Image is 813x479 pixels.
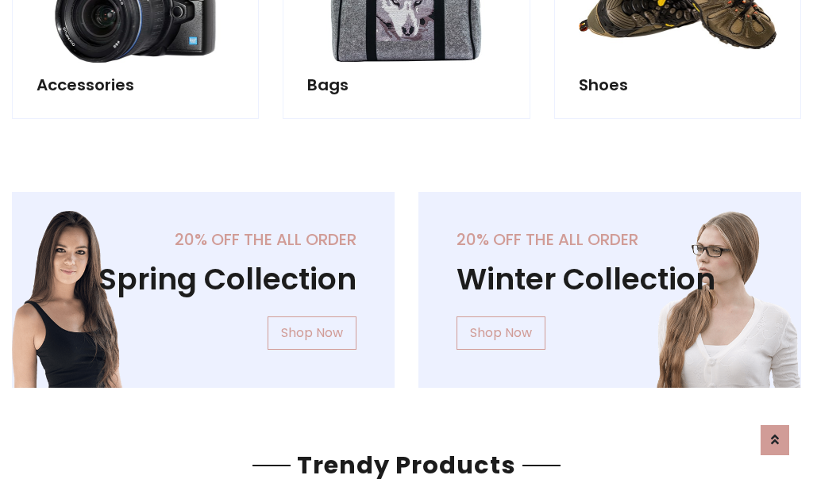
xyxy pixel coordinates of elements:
[50,230,356,249] h5: 20% off the all order
[457,316,545,350] a: Shop Now
[37,75,234,94] h5: Accessories
[268,316,356,350] a: Shop Now
[457,230,763,249] h5: 20% off the all order
[579,75,776,94] h5: Shoes
[50,262,356,297] h1: Spring Collection
[457,262,763,297] h1: Winter Collection
[307,75,505,94] h5: Bags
